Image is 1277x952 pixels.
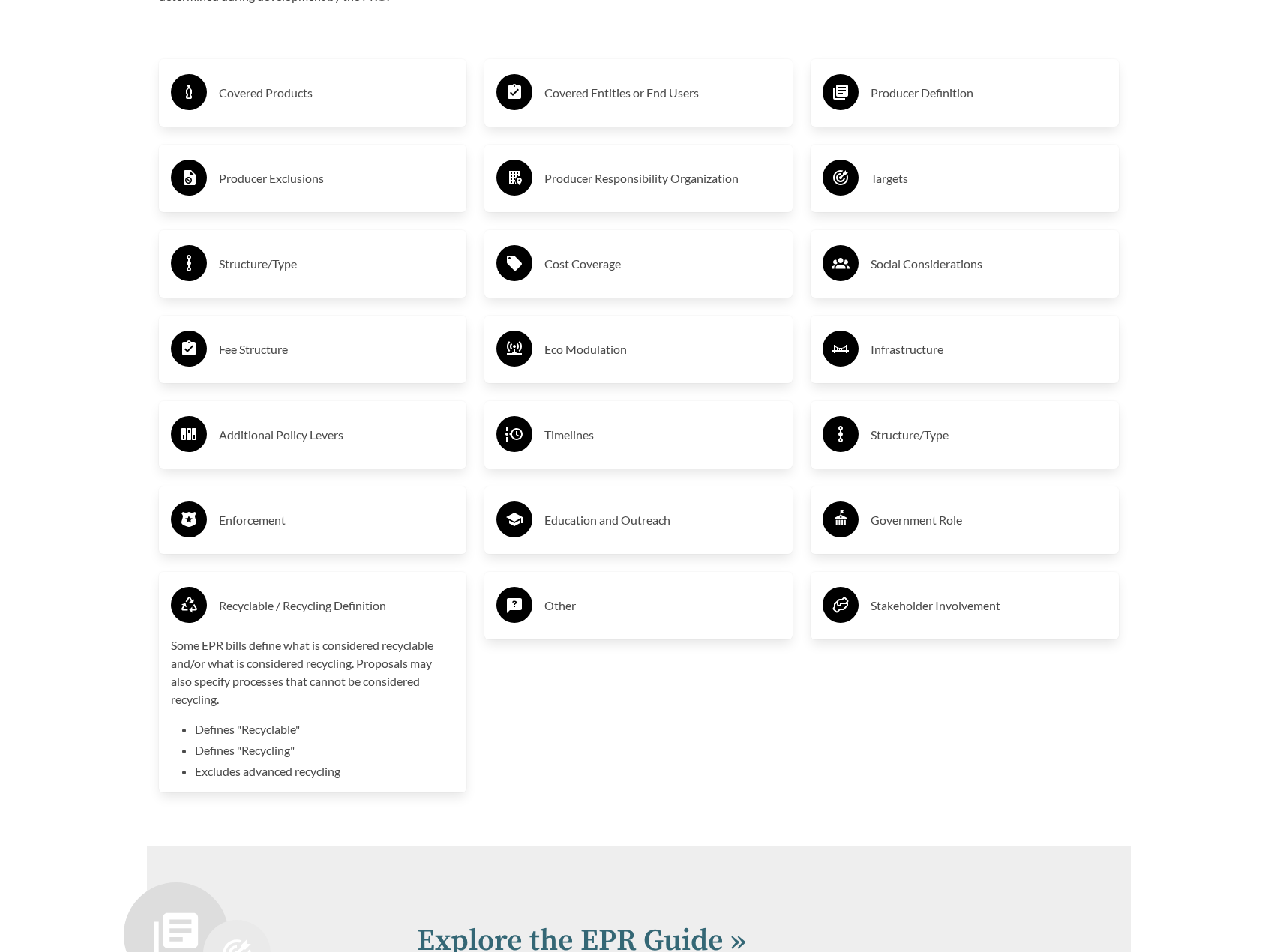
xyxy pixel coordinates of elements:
[219,252,455,276] h3: Structure/Type
[544,81,781,105] h3: Covered Entities or End Users
[219,337,455,361] h3: Fee Structure
[195,762,455,780] li: Excludes advanced recycling
[219,594,455,618] h3: Recyclable / Recycling Definition
[219,166,455,190] h3: Producer Exclusions
[544,508,781,532] h3: Education and Outreach
[544,252,781,276] h3: Cost Coverage
[871,166,1107,190] h3: Targets
[871,252,1107,276] h3: Social Considerations
[544,423,781,447] h3: Timelines
[871,594,1107,618] h3: Stakeholder Involvement
[871,337,1107,361] h3: Infrastructure
[195,720,455,738] li: Defines "Recyclable"
[544,337,781,361] h3: Eco Modulation
[544,166,781,190] h3: Producer Responsibility Organization
[219,81,455,105] h3: Covered Products
[219,508,455,532] h3: Enforcement
[544,594,781,618] h3: Other
[871,423,1107,447] h3: Structure/Type
[195,741,455,759] li: Defines "Recycling"
[871,81,1107,105] h3: Producer Definition
[219,423,455,447] h3: Additional Policy Levers
[871,508,1107,532] h3: Government Role
[171,636,455,708] p: Some EPR bills define what is considered recyclable and/or what is considered recycling. Proposal...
